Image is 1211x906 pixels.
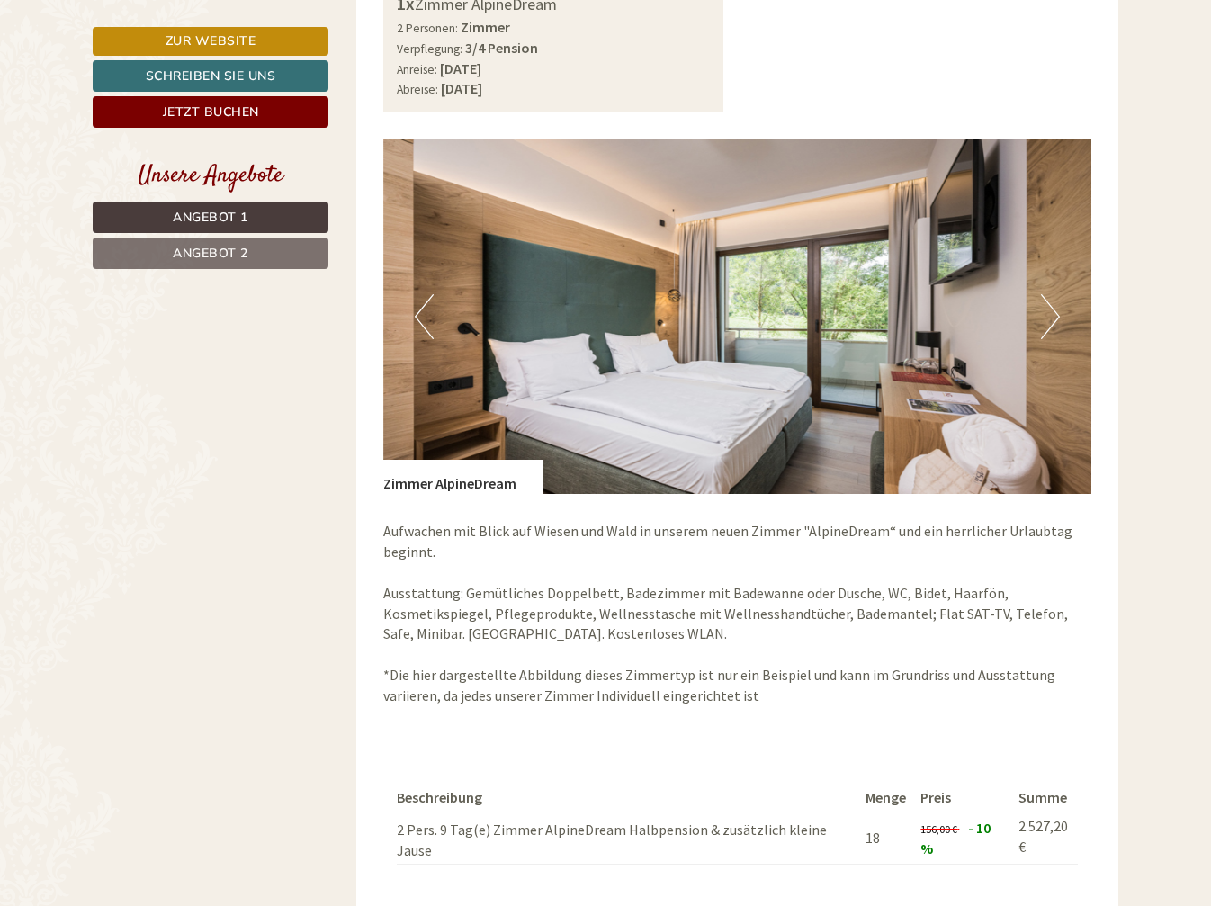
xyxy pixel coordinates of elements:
[397,82,438,97] small: Abreise:
[858,784,913,812] th: Menge
[397,812,859,865] td: 2 Pers. 9 Tag(e) Zimmer AlpineDream Halbpension & zusätzlich kleine Jause
[383,460,543,494] div: Zimmer AlpineDream
[920,822,957,836] span: 156,00 €
[920,819,991,857] span: - 10 %
[383,521,1092,706] p: Aufwachen mit Blick auf Wiesen und Wald in unserem neuen Zimmer "AlpineDream“ und ein herrlicher ...
[93,60,328,92] a: Schreiben Sie uns
[441,79,482,97] b: [DATE]
[465,39,538,57] b: 3/4 Pension
[415,294,434,339] button: Previous
[397,62,437,77] small: Anreise:
[397,41,462,57] small: Verpflegung:
[601,474,709,506] button: Senden
[1041,294,1060,339] button: Next
[93,159,328,193] div: Unsere Angebote
[1011,812,1078,865] td: 2.527,20 €
[13,49,286,103] div: Guten Tag, wie können wir Ihnen helfen?
[383,139,1092,494] img: image
[913,784,1011,812] th: Preis
[27,52,277,67] div: [GEOGRAPHIC_DATA]
[1011,784,1078,812] th: Summe
[858,812,913,865] td: 18
[461,18,510,36] b: Zimmer
[93,27,328,56] a: Zur Website
[173,245,248,262] span: Angebot 2
[397,21,458,36] small: 2 Personen:
[397,784,859,812] th: Beschreibung
[173,209,248,226] span: Angebot 1
[440,59,481,77] b: [DATE]
[27,87,277,100] small: 08:23
[93,96,328,128] a: Jetzt buchen
[322,13,387,44] div: [DATE]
